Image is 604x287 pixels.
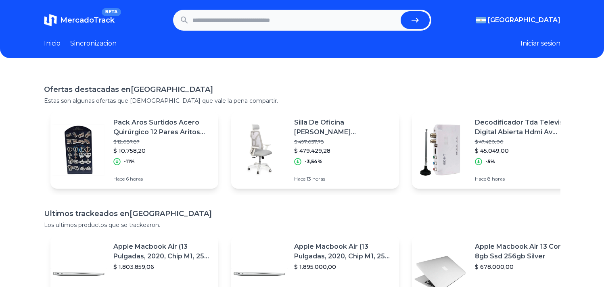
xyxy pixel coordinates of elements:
p: Pack Aros Surtidos Acero Quirúrgico 12 Pares Aritos Bavasa [113,118,212,137]
button: [GEOGRAPHIC_DATA] [476,15,560,25]
p: $ 1.803.859,06 [113,263,212,271]
img: Argentina [476,17,486,23]
p: $ 45.049,00 [475,147,573,155]
p: $ 479.429,28 [294,147,393,155]
p: $ 1.895.000,00 [294,263,393,271]
p: $ 678.000,00 [475,263,573,271]
span: [GEOGRAPHIC_DATA] [488,15,560,25]
span: MercadoTrack [60,16,115,25]
img: Featured image [412,122,468,178]
img: MercadoTrack [44,14,57,27]
button: Iniciar sesion [520,39,560,48]
h1: Ofertas destacadas en [GEOGRAPHIC_DATA] [44,84,560,95]
a: MercadoTrackBETA [44,14,115,27]
p: -3,54% [305,158,322,165]
a: Featured imageSilla De Oficina [PERSON_NAME] Ergonomica Con Cabezal$ 497.037,78$ 479.429,28-3,54%... [231,111,399,189]
p: $ 10.758,20 [113,147,212,155]
p: -5% [485,158,495,165]
a: Featured imageDecodificador Tda Television Digital Abierta Hdmi Av Ypbpr$ 47.420,00$ 45.049,00-5%... [412,111,580,189]
img: Featured image [50,122,107,178]
p: Apple Macbook Air (13 Pulgadas, 2020, Chip M1, 256 Gb De Ssd, 8 Gb De Ram) - Plata [294,242,393,261]
p: Hace 6 horas [113,176,212,182]
a: Inicio [44,39,61,48]
a: Featured imagePack Aros Surtidos Acero Quirúrgico 12 Pares Aritos Bavasa$ 12.087,87$ 10.758,20-11... [50,111,218,189]
p: Silla De Oficina [PERSON_NAME] Ergonomica Con Cabezal [294,118,393,137]
p: Decodificador Tda Television Digital Abierta Hdmi Av Ypbpr [475,118,573,137]
p: $ 497.037,78 [294,139,393,145]
p: -11% [124,158,135,165]
h1: Ultimos trackeados en [GEOGRAPHIC_DATA] [44,208,560,219]
p: Los ultimos productos que se trackearon. [44,221,560,229]
p: Hace 8 horas [475,176,573,182]
p: Estas son algunas ofertas que [DEMOGRAPHIC_DATA] que vale la pena compartir. [44,97,560,105]
p: $ 12.087,87 [113,139,212,145]
img: Featured image [231,122,288,178]
a: Sincronizacion [70,39,117,48]
p: Apple Macbook Air 13 Core I5 8gb Ssd 256gb Silver [475,242,573,261]
p: Apple Macbook Air (13 Pulgadas, 2020, Chip M1, 256 Gb De Ssd, 8 Gb De Ram) - Plata [113,242,212,261]
p: Hace 13 horas [294,176,393,182]
span: BETA [102,8,121,16]
p: $ 47.420,00 [475,139,573,145]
